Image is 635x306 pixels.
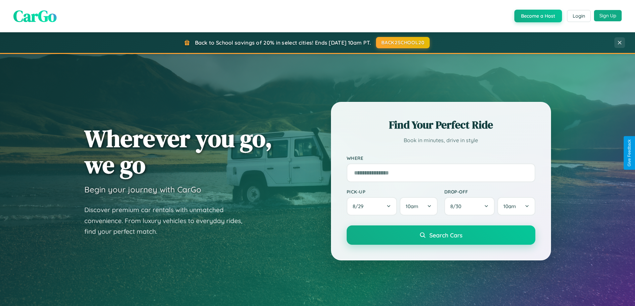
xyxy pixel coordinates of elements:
button: 8/30 [444,197,495,215]
button: Search Cars [347,225,535,245]
span: Search Cars [429,231,462,239]
h1: Wherever you go, we go [84,125,272,178]
button: 8/29 [347,197,397,215]
span: 10am [406,203,418,209]
label: Where [347,155,535,161]
p: Book in minutes, drive in style [347,136,535,145]
button: 10am [400,197,437,215]
span: 8 / 30 [450,203,465,209]
span: 10am [503,203,516,209]
span: 8 / 29 [353,203,367,209]
button: Become a Host [514,10,562,22]
button: 10am [497,197,535,215]
div: Give Feedback [627,140,632,166]
h3: Begin your journey with CarGo [84,184,201,194]
h2: Find Your Perfect Ride [347,118,535,132]
button: BACK2SCHOOL20 [376,37,430,48]
button: Sign Up [594,10,622,21]
label: Drop-off [444,189,535,194]
p: Discover premium car rentals with unmatched convenience. From luxury vehicles to everyday rides, ... [84,204,251,237]
span: CarGo [13,5,57,27]
span: Back to School savings of 20% in select cities! Ends [DATE] 10am PT. [195,39,371,46]
label: Pick-up [347,189,438,194]
button: Login [567,10,591,22]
